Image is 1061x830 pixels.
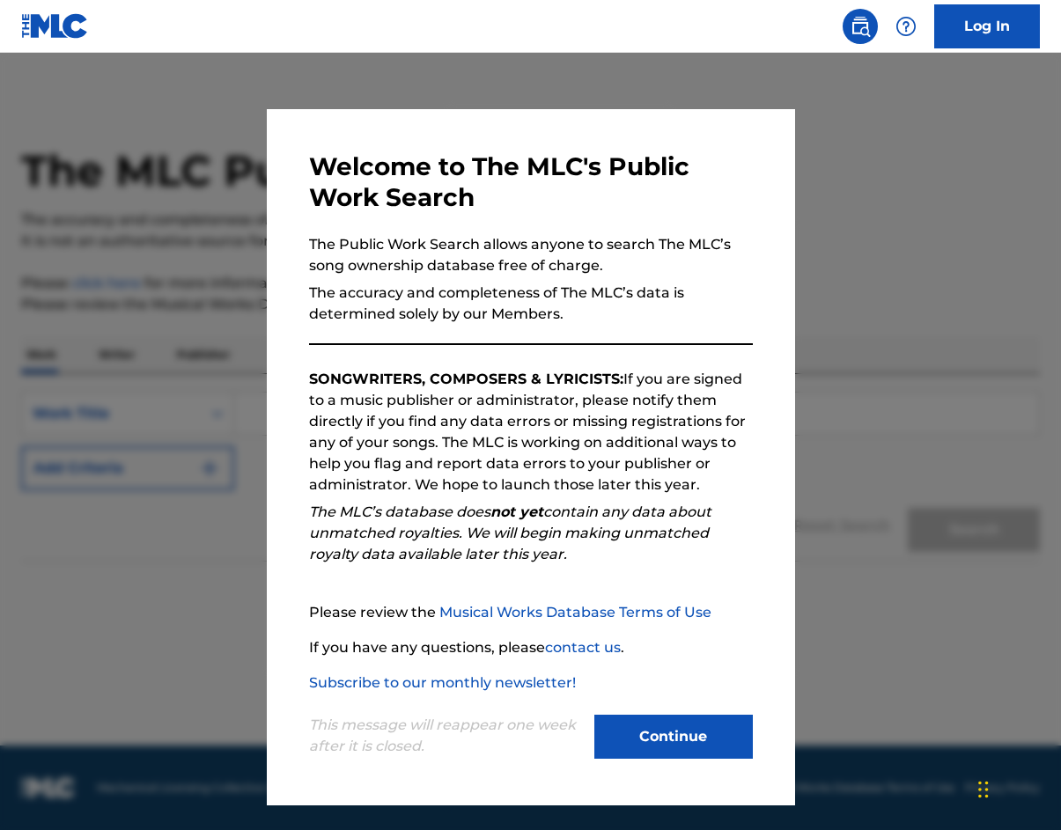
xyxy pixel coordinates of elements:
p: This message will reappear one week after it is closed. [309,715,584,757]
strong: SONGWRITERS, COMPOSERS & LYRICISTS: [309,371,623,387]
img: search [850,16,871,37]
button: Continue [594,715,753,759]
p: The Public Work Search allows anyone to search The MLC’s song ownership database free of charge. [309,234,753,276]
p: If you are signed to a music publisher or administrator, please notify them directly if you find ... [309,369,753,496]
div: Drag [978,763,989,816]
a: contact us [545,639,621,656]
a: Public Search [843,9,878,44]
div: Help [888,9,924,44]
strong: not yet [490,503,543,520]
img: help [895,16,917,37]
a: Musical Works Database Terms of Use [439,604,711,621]
em: The MLC’s database does contain any data about unmatched royalties. We will begin making unmatche... [309,503,711,562]
a: Log In [934,4,1040,48]
a: Subscribe to our monthly newsletter! [309,674,576,691]
p: The accuracy and completeness of The MLC’s data is determined solely by our Members. [309,283,753,325]
iframe: Chat Widget [973,746,1061,830]
p: If you have any questions, please . [309,637,753,658]
p: Please review the [309,602,753,623]
img: MLC Logo [21,13,89,39]
h3: Welcome to The MLC's Public Work Search [309,151,753,213]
